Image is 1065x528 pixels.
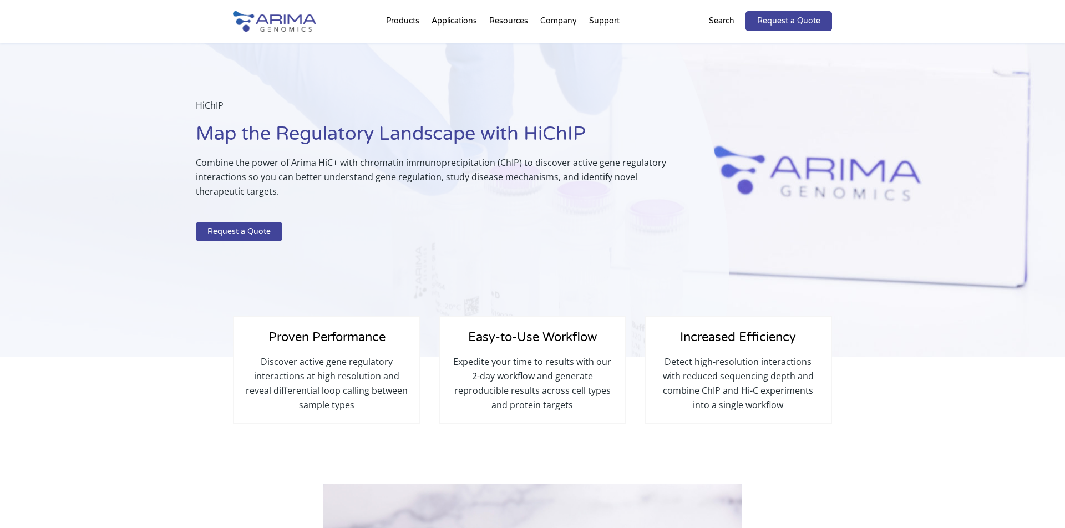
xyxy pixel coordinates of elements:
[196,98,673,121] p: HiChIP
[196,155,673,207] p: Combine the power of Arima HiC+ with chromatin immunoprecipitation (ChIP) to discover active gene...
[745,11,832,31] a: Request a Quote
[268,330,386,344] span: Proven Performance
[196,222,282,242] a: Request a Quote
[245,354,408,412] p: Discover active gene regulatory interactions at high resolution and reveal differential loop call...
[233,11,316,32] img: Arima-Genomics-logo
[709,14,734,28] p: Search
[451,354,614,412] p: Expedite your time to results with our 2-day workflow and generate reproducible results across ce...
[657,354,820,412] p: Detect high-resolution interactions with reduced sequencing depth and combine ChIP and Hi-C exper...
[196,121,673,155] h1: Map the Regulatory Landscape with HiChIP
[680,330,796,344] span: Increased Efficiency
[468,330,597,344] span: Easy-to-Use Workflow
